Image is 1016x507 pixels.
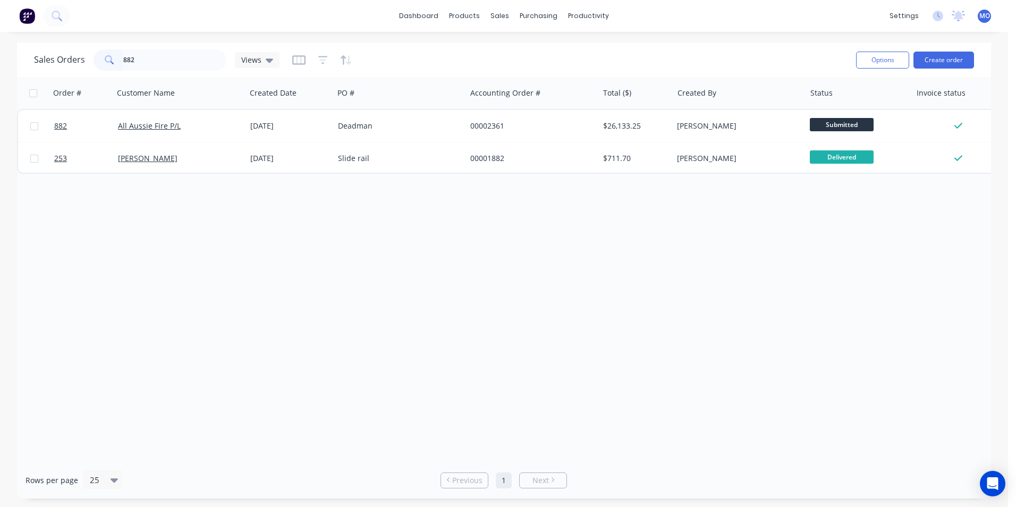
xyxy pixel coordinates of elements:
div: Total ($) [603,88,631,98]
div: PO # [337,88,354,98]
span: 253 [54,153,67,164]
img: Factory [19,8,35,24]
div: Customer Name [117,88,175,98]
button: Create order [913,52,974,69]
h1: Sales Orders [34,55,85,65]
div: [PERSON_NAME] [677,153,795,164]
span: Next [532,475,549,486]
div: Invoice status [917,88,966,98]
div: Created Date [250,88,297,98]
a: Next page [520,475,566,486]
span: MO [979,11,990,21]
input: Search... [123,49,227,71]
a: Page 1 is your current page [496,472,512,488]
div: products [444,8,485,24]
a: 253 [54,142,118,174]
div: Accounting Order # [470,88,540,98]
div: $26,133.25 [603,121,665,131]
div: [PERSON_NAME] [677,121,795,131]
a: dashboard [394,8,444,24]
span: 882 [54,121,67,131]
div: purchasing [514,8,563,24]
a: Previous page [441,475,488,486]
span: Rows per page [26,475,78,486]
a: 882 [54,110,118,142]
button: Options [856,52,909,69]
div: $711.70 [603,153,665,164]
span: Submitted [810,118,874,131]
div: Status [810,88,833,98]
div: productivity [563,8,614,24]
span: Delivered [810,150,874,164]
div: Slide rail [338,153,456,164]
span: Views [241,54,261,65]
div: [DATE] [250,121,329,131]
ul: Pagination [436,472,571,488]
div: settings [884,8,924,24]
span: Previous [452,475,482,486]
a: All Aussie Fire P/L [118,121,181,131]
div: Order # [53,88,81,98]
div: 00002361 [470,121,588,131]
div: [DATE] [250,153,329,164]
div: Created By [678,88,716,98]
div: Open Intercom Messenger [980,471,1005,496]
div: sales [485,8,514,24]
a: [PERSON_NAME] [118,153,177,163]
div: Deadman [338,121,456,131]
div: 00001882 [470,153,588,164]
